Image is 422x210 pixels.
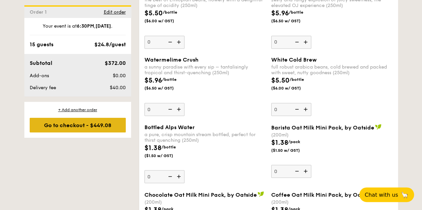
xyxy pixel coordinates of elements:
span: ($6.50 w/ GST) [144,86,190,91]
img: icon-reduce.1d2dbef1.svg [164,170,174,183]
img: icon-reduce.1d2dbef1.svg [291,36,301,48]
input: Black Cold Brewthe best of Ethiopian beans, flowery with a delightful tinge of acidity (250ml)$5.... [144,36,184,49]
div: $24.8/guest [94,41,126,49]
span: $5.50 [271,77,290,85]
img: icon-vegan.f8ff3823.svg [375,124,382,130]
span: $40.00 [109,85,125,91]
input: Straight Guava OJzesty and tangy explosion of juicy sweetness, the elevated OJ experience (250ml)... [271,36,311,49]
div: full robust arabica beans, cold brewed and packed with sweet, nutty goodness (250ml) [271,64,393,76]
img: icon-add.58712e84.svg [174,170,184,183]
img: icon-add.58712e84.svg [301,103,311,115]
span: White Cold Brew [271,57,317,63]
strong: 6:30PM [77,23,94,29]
input: Bottled Alps Watera pure, crisp mountain stream bottled, perfect for thirst quenching (250ml)$1.3... [144,170,184,183]
span: ($6.00 w/ GST) [271,86,317,91]
button: Chat with us🦙 [359,187,414,202]
div: Your event is at , . [30,23,126,35]
img: icon-add.58712e84.svg [174,103,184,115]
span: /bottle [289,10,303,15]
span: $5.96 [144,77,162,85]
div: 15 guests [30,41,53,49]
span: ($6.00 w/ GST) [144,18,190,24]
span: Order 1 [30,9,49,15]
span: Barista Oat Milk Mini Pack, by Oatside [271,124,374,130]
strong: [DATE] [95,23,111,29]
div: (200ml) [144,199,266,205]
input: Barista Oat Milk Mini Pack, by Oatside(200ml)$1.38/pack($1.50 w/ GST) [271,165,311,178]
span: $5.96 [271,9,289,17]
div: + Add another order [30,107,126,112]
span: $0.00 [112,73,125,79]
div: (200ml) [271,199,393,205]
span: /bottle [161,144,176,149]
span: $1.38 [144,144,161,152]
span: $372.00 [104,60,125,66]
span: Add-ons [30,73,49,79]
input: White Cold Brewfull robust arabica beans, cold brewed and packed with sweet, nutty goodness (250m... [271,103,311,116]
span: Subtotal [30,60,52,66]
span: /bottle [162,77,176,82]
img: icon-add.58712e84.svg [301,165,311,177]
div: a sunny paradise with every sip – tantalisingly tropical and thirst-quenching (250ml) [144,64,266,76]
img: icon-reduce.1d2dbef1.svg [291,103,301,115]
input: Watermelime Crusha sunny paradise with every sip – tantalisingly tropical and thirst-quenching (2... [144,103,184,116]
span: Delivery fee [30,85,56,91]
span: Edit order [104,9,126,15]
span: 🦙 [401,191,409,199]
div: (200ml) [271,132,393,137]
img: icon-add.58712e84.svg [174,36,184,48]
img: icon-vegan.f8ff3823.svg [258,191,264,197]
span: ($1.50 w/ GST) [144,153,190,158]
span: /pack [288,139,300,144]
span: Watermelime Crush [144,57,198,63]
span: ($1.50 w/ GST) [271,147,317,153]
img: icon-reduce.1d2dbef1.svg [164,103,174,115]
span: $1.38 [271,138,288,146]
span: /bottle [163,10,177,15]
div: Go to checkout - $449.08 [30,118,126,132]
div: a pure, crisp mountain stream bottled, perfect for thirst quenching (250ml) [144,131,266,143]
span: Chocolate Oat Milk Mini Pack, by Oatside [144,191,257,198]
span: /bottle [290,77,304,82]
span: Chat with us [365,192,398,198]
span: ($6.50 w/ GST) [271,18,317,24]
span: Bottled Alps Water [144,124,195,130]
img: icon-add.58712e84.svg [301,36,311,48]
img: icon-reduce.1d2dbef1.svg [164,36,174,48]
span: Coffee Oat Milk Mini Pack, by Oatside [271,191,374,198]
span: $5.50 [144,9,163,17]
img: icon-reduce.1d2dbef1.svg [291,165,301,177]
